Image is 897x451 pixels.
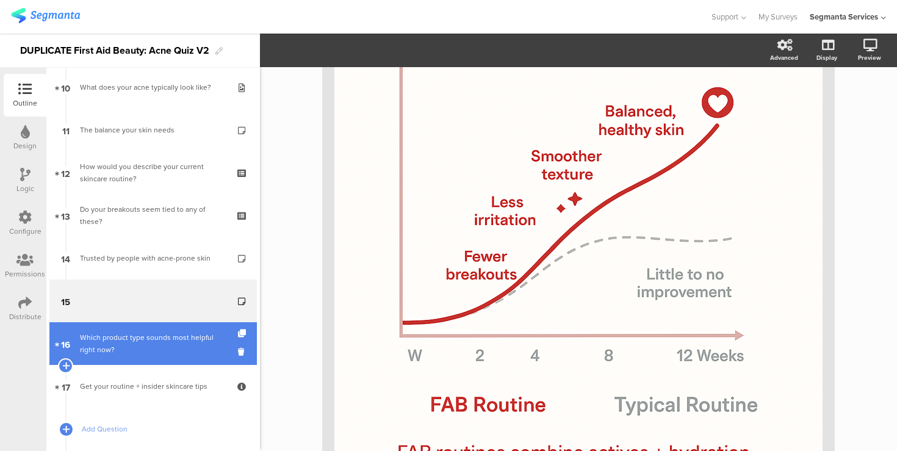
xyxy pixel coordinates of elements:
[61,337,70,350] span: 16
[49,280,257,322] a: 15
[13,98,37,109] div: Outline
[62,380,70,393] span: 17
[61,81,70,94] span: 10
[770,53,798,62] div: Advanced
[9,311,41,322] div: Distribute
[711,11,738,23] span: Support
[61,166,70,179] span: 12
[5,269,45,280] div: Permissions
[238,346,248,358] i: Delete
[816,53,837,62] div: Display
[80,203,226,228] div: Do your breakouts seem tied to any of these?
[80,380,226,392] div: Get your routine + insider skincare tips
[49,365,257,408] a: 17 Get your routine + insider skincare tips
[80,252,226,264] div: Trusted by people with acne-prone skin
[49,151,257,194] a: 12 How would you describe your current skincare routine?
[61,251,70,265] span: 14
[82,423,238,435] span: Add Question
[80,81,226,93] div: What does your acne typically look like?
[80,124,226,136] div: The balance your skin needs
[49,109,257,151] a: 11 The balance your skin needs
[80,331,226,356] div: Which product type sounds most helpful right now?
[49,194,257,237] a: 13 Do your breakouts seem tied to any of these?
[13,140,37,151] div: Design
[61,294,70,308] span: 15
[49,237,257,280] a: 14 Trusted by people with acne-prone skin
[62,123,70,137] span: 11
[9,226,41,237] div: Configure
[16,183,34,194] div: Logic
[11,8,80,23] img: segmanta logo
[238,330,248,337] i: Duplicate
[858,53,881,62] div: Preview
[810,11,878,23] div: Segmanta Services
[20,41,209,60] div: DUPLICATE First Aid Beauty: Acne Quiz V2
[80,161,226,185] div: How would you describe your current skincare routine?
[61,209,70,222] span: 13
[49,66,257,109] a: 10 What does your acne typically look like?
[49,322,257,365] a: 16 Which product type sounds most helpful right now?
